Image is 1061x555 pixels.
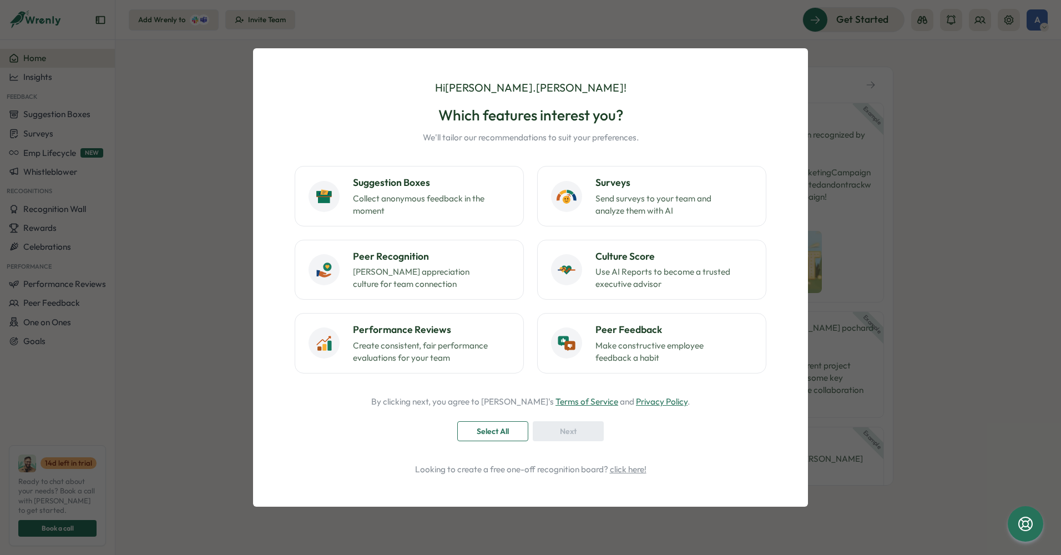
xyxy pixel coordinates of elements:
[371,396,690,408] p: By clicking next, you agree to [PERSON_NAME]'s and .
[353,193,492,217] p: Collect anonymous feedback in the moment
[353,322,510,337] h3: Performance Reviews
[537,166,766,226] button: SurveysSend surveys to your team and analyze them with AI
[295,313,524,373] button: Performance ReviewsCreate consistent, fair performance evaluations for your team
[353,175,510,190] h3: Suggestion Boxes
[610,464,646,475] a: click here!
[295,166,524,226] button: Suggestion BoxesCollect anonymous feedback in the moment
[477,422,509,441] span: Select All
[595,340,734,364] p: Make constructive employee feedback a habit
[457,421,528,441] button: Select All
[295,240,524,300] button: Peer Recognition[PERSON_NAME] appreciation culture for team connection
[595,322,752,337] h3: Peer Feedback
[636,396,688,407] a: Privacy Policy
[423,105,639,125] h2: Which features interest you?
[595,266,734,290] p: Use AI Reports to become a trusted executive advisor
[353,266,492,290] p: [PERSON_NAME] appreciation culture for team connection
[353,340,492,364] p: Create consistent, fair performance evaluations for your team
[595,175,752,190] h3: Surveys
[555,396,618,407] a: Terms of Service
[595,193,734,217] p: Send surveys to your team and analyze them with AI
[435,79,627,97] p: Hi [PERSON_NAME].[PERSON_NAME] !
[423,132,639,144] p: We'll tailor our recommendations to suit your preferences.
[595,249,752,264] h3: Culture Score
[537,240,766,300] button: Culture ScoreUse AI Reports to become a trusted executive advisor
[353,249,510,264] h3: Peer Recognition
[537,313,766,373] button: Peer FeedbackMake constructive employee feedback a habit
[284,463,777,476] p: Looking to create a free one-off recognition board?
